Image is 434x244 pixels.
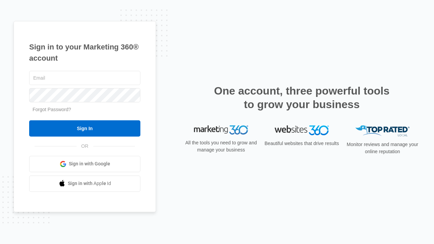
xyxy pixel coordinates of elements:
[29,156,140,172] a: Sign in with Google
[69,160,110,167] span: Sign in with Google
[33,107,71,112] a: Forgot Password?
[344,141,420,155] p: Monitor reviews and manage your online reputation
[77,143,93,150] span: OR
[29,41,140,64] h1: Sign in to your Marketing 360® account
[212,84,392,111] h2: One account, three powerful tools to grow your business
[183,139,259,154] p: All the tools you need to grow and manage your business
[264,140,340,147] p: Beautiful websites that drive results
[194,125,248,135] img: Marketing 360
[355,125,410,137] img: Top Rated Local
[29,120,140,137] input: Sign In
[29,71,140,85] input: Email
[68,180,111,187] span: Sign in with Apple Id
[29,176,140,192] a: Sign in with Apple Id
[275,125,329,135] img: Websites 360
